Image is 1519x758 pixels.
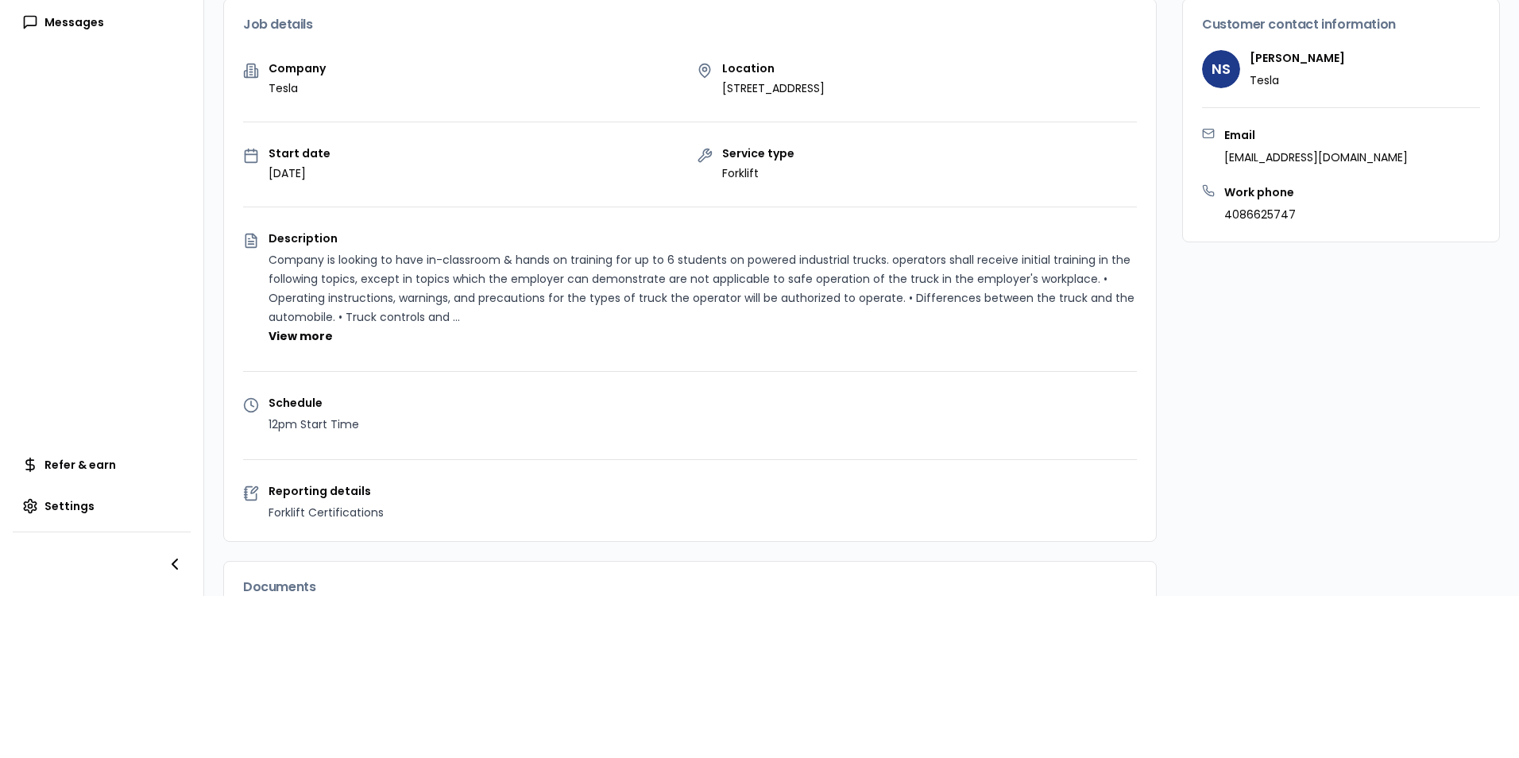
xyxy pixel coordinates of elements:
p: Schedule [269,397,1137,408]
p: Reporting details [269,485,1137,497]
span: NS [1202,50,1240,88]
h3: Work phone [1224,184,1296,200]
a: Refer & earn [13,449,191,481]
p: Forklift [722,165,794,181]
p: 4086625747 [1224,207,1296,222]
p: Company [269,63,326,74]
p: [EMAIL_ADDRESS][DOMAIN_NAME] [1224,149,1408,165]
h3: Email [1224,127,1408,143]
span: Refer & earn [44,457,116,473]
p: Company is looking to have in-classroom & hands on training for up to 6 students on powered indus... [269,250,1137,327]
h3: Customer contact information [1202,18,1480,31]
p: [STREET_ADDRESS] [722,80,825,96]
p: Forklift Certifications [269,503,1137,522]
p: [DATE] [269,165,330,181]
span: Settings [44,498,95,514]
h4: [PERSON_NAME] [1250,50,1345,66]
p: Start date [269,148,330,159]
a: Messages [13,6,191,38]
h3: Job details [243,18,1137,31]
button: View more [269,328,333,344]
span: Messages [44,14,104,30]
h3: Documents [243,581,1137,594]
p: Tesla [1250,72,1345,88]
p: Tesla [269,80,326,96]
a: Settings [13,490,191,522]
p: 12pm Start Time [269,415,1137,434]
p: Service type [722,148,794,159]
p: Description [269,233,1137,244]
p: Location [722,63,825,74]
